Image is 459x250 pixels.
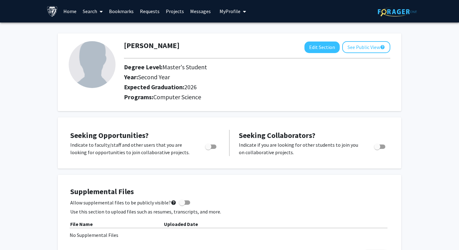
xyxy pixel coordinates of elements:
a: Search [80,0,106,22]
mat-icon: help [171,199,176,206]
h1: [PERSON_NAME] [124,41,180,50]
img: Johns Hopkins University Logo [47,6,58,17]
span: Second Year [138,73,170,81]
h2: Year: [124,73,344,81]
span: Seeking Opportunities? [70,130,149,140]
button: Edit Section [304,42,340,53]
h2: Programs: [124,93,390,101]
div: Toggle [372,141,389,150]
a: Bookmarks [106,0,137,22]
iframe: Chat [5,222,27,245]
div: Toggle [203,141,220,150]
a: Messages [187,0,214,22]
span: Seeking Collaborators? [239,130,315,140]
b: File Name [70,221,93,227]
p: Use this section to upload files such as resumes, transcripts, and more. [70,208,389,215]
span: My Profile [220,8,240,14]
b: Uploaded Date [164,221,198,227]
mat-icon: help [380,43,385,51]
span: 2026 [184,83,197,91]
img: Profile Picture [69,41,116,88]
a: Home [60,0,80,22]
h2: Expected Graduation: [124,83,344,91]
p: Indicate if you are looking for other students to join you on collaborative projects. [239,141,362,156]
span: Computer Science [153,93,201,101]
span: Master's Student [162,63,207,71]
div: No Supplemental Files [70,231,389,239]
button: See Public View [342,41,390,53]
span: Allow supplemental files to be publicly visible? [70,199,176,206]
img: ForagerOne Logo [378,7,417,17]
h4: Supplemental Files [70,187,389,196]
p: Indicate to faculty/staff and other users that you are looking for opportunities to join collabor... [70,141,193,156]
a: Projects [163,0,187,22]
h2: Degree Level: [124,63,344,71]
a: Requests [137,0,163,22]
